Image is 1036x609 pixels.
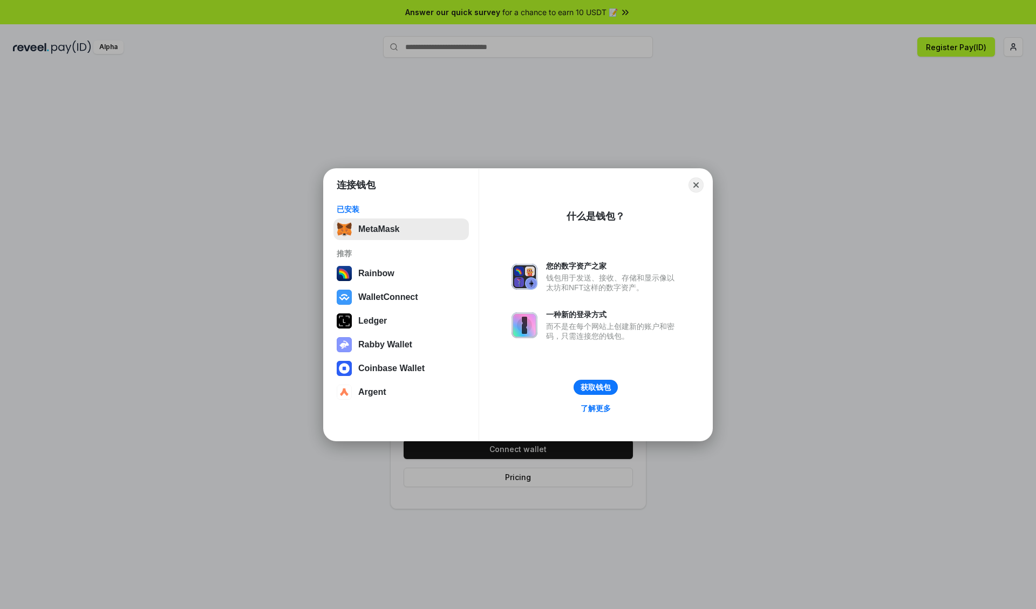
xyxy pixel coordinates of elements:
[581,403,611,413] div: 了解更多
[337,204,466,214] div: 已安装
[546,321,680,341] div: 而不是在每个网站上创建新的账户和密码，只需连接您的钱包。
[337,249,466,258] div: 推荐
[337,222,352,237] img: svg+xml,%3Csvg%20fill%3D%22none%22%20height%3D%2233%22%20viewBox%3D%220%200%2035%2033%22%20width%...
[546,310,680,319] div: 一种新的登录方式
[337,313,352,329] img: svg+xml,%3Csvg%20xmlns%3D%22http%3A%2F%2Fwww.w3.org%2F2000%2Fsvg%22%20width%3D%2228%22%20height%3...
[333,334,469,355] button: Rabby Wallet
[358,224,399,234] div: MetaMask
[333,286,469,308] button: WalletConnect
[333,263,469,284] button: Rainbow
[358,292,418,302] div: WalletConnect
[333,358,469,379] button: Coinbase Wallet
[337,361,352,376] img: svg+xml,%3Csvg%20width%3D%2228%22%20height%3D%2228%22%20viewBox%3D%220%200%2028%2028%22%20fill%3D...
[546,273,680,292] div: 钱包用于发送、接收、存储和显示像以太坊和NFT这样的数字资产。
[333,310,469,332] button: Ledger
[358,316,387,326] div: Ledger
[574,380,618,395] button: 获取钱包
[333,381,469,403] button: Argent
[358,387,386,397] div: Argent
[333,218,469,240] button: MetaMask
[358,364,425,373] div: Coinbase Wallet
[546,261,680,271] div: 您的数字资产之家
[358,269,394,278] div: Rainbow
[512,312,537,338] img: svg+xml,%3Csvg%20xmlns%3D%22http%3A%2F%2Fwww.w3.org%2F2000%2Fsvg%22%20fill%3D%22none%22%20viewBox...
[581,382,611,392] div: 获取钱包
[337,385,352,400] img: svg+xml,%3Csvg%20width%3D%2228%22%20height%3D%2228%22%20viewBox%3D%220%200%2028%2028%22%20fill%3D...
[337,179,376,191] h1: 连接钱包
[567,210,625,223] div: 什么是钱包？
[512,264,537,290] img: svg+xml,%3Csvg%20xmlns%3D%22http%3A%2F%2Fwww.w3.org%2F2000%2Fsvg%22%20fill%3D%22none%22%20viewBox...
[358,340,412,350] div: Rabby Wallet
[337,337,352,352] img: svg+xml,%3Csvg%20xmlns%3D%22http%3A%2F%2Fwww.w3.org%2F2000%2Fsvg%22%20fill%3D%22none%22%20viewBox...
[574,401,617,415] a: 了解更多
[337,266,352,281] img: svg+xml,%3Csvg%20width%3D%22120%22%20height%3D%22120%22%20viewBox%3D%220%200%20120%20120%22%20fil...
[337,290,352,305] img: svg+xml,%3Csvg%20width%3D%2228%22%20height%3D%2228%22%20viewBox%3D%220%200%2028%2028%22%20fill%3D...
[689,177,704,193] button: Close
